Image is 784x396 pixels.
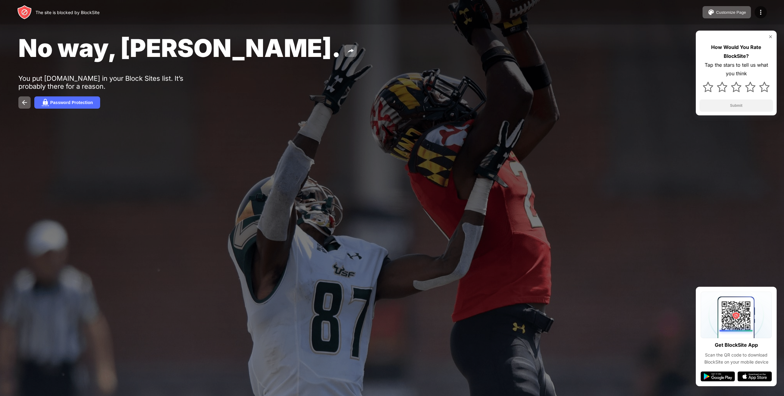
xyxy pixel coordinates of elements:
img: star.svg [759,82,770,92]
img: pallet.svg [707,9,715,16]
button: Submit [699,99,773,112]
img: rate-us-close.svg [768,34,773,39]
img: password.svg [42,99,49,106]
button: Password Protection [34,96,100,109]
img: star.svg [731,82,741,92]
img: star.svg [745,82,756,92]
img: google-play.svg [701,372,735,381]
img: star.svg [717,82,727,92]
img: app-store.svg [737,372,772,381]
img: menu-icon.svg [757,9,764,16]
img: qrcode.svg [701,292,772,338]
img: star.svg [703,82,713,92]
div: Tap the stars to tell us what you think [699,61,773,78]
img: header-logo.svg [17,5,32,20]
button: Customize Page [703,6,751,18]
div: You put [DOMAIN_NAME] in your Block Sites list. It’s probably there for a reason. [18,74,208,90]
div: Scan the QR code to download BlockSite on your mobile device [701,352,772,365]
div: Password Protection [50,100,93,105]
div: Get BlockSite App [715,341,758,349]
div: Customize Page [716,10,746,15]
span: No way, [PERSON_NAME]. [18,33,341,63]
div: The site is blocked by BlockSite [36,10,100,15]
div: How Would You Rate BlockSite? [699,43,773,61]
img: back.svg [21,99,28,106]
img: share.svg [347,47,354,54]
